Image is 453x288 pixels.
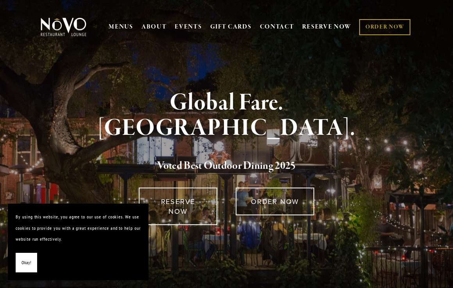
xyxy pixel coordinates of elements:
a: ORDER NOW [359,19,410,35]
a: GIFT CARDS [210,20,252,34]
img: Novo Restaurant &amp; Lounge [39,17,88,37]
a: RESERVE NOW [139,188,217,225]
a: RESERVE NOW [302,20,351,34]
span: Okay! [21,257,31,268]
a: CONTACT [260,20,294,34]
section: Cookie banner [8,204,149,280]
a: ABOUT [141,23,167,31]
button: Okay! [16,253,37,273]
p: By using this website, you agree to our use of cookies. We use cookies to provide you with a grea... [16,211,141,245]
strong: Global Fare. [GEOGRAPHIC_DATA]. [98,88,355,143]
a: Voted Best Outdoor Dining 202 [157,159,290,174]
a: MENUS [109,23,133,31]
h2: 5 [50,158,403,174]
a: EVENTS [175,23,202,31]
a: ORDER NOW [236,188,314,215]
